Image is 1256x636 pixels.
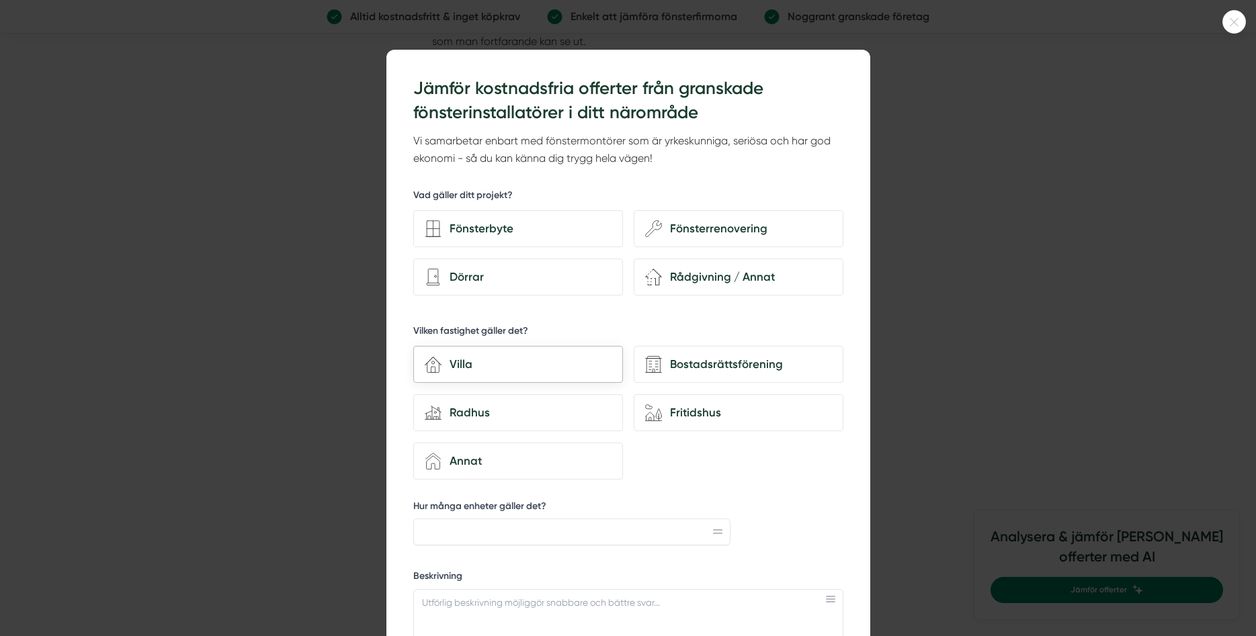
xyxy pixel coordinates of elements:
h5: Vilken fastighet gäller det? [413,324,528,341]
label: Hur många enheter gäller det? [413,500,730,516]
label: Beskrivning [413,570,843,586]
h5: Vad gäller ditt projekt? [413,189,513,206]
p: Vi samarbetar enbart med fönstermontörer som är yrkeskunniga, seriösa och har god ekonomi - så du... [413,132,843,168]
h3: Jämför kostnadsfria offerter från granskade fönsterinstallatörer i ditt närområde [413,77,843,126]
